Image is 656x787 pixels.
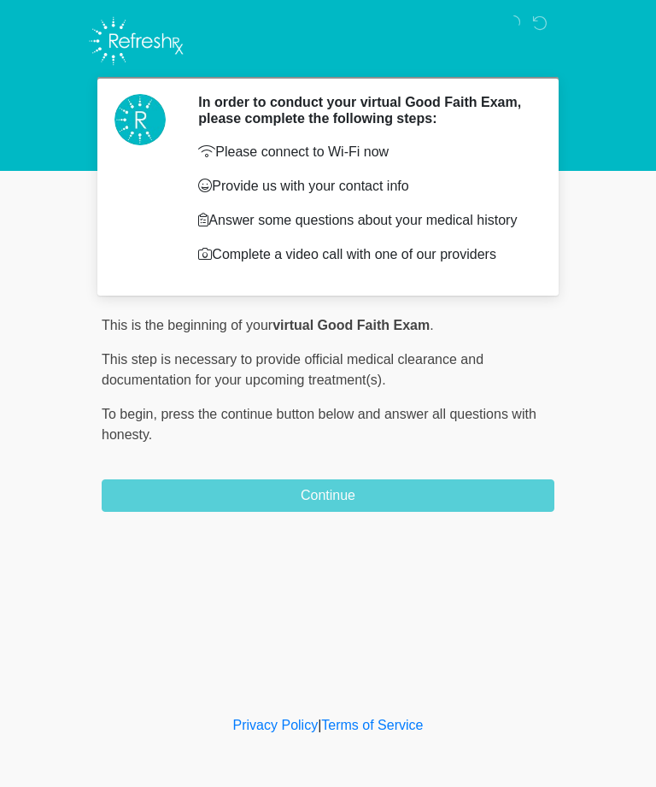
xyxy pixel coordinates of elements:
p: Provide us with your contact info [198,176,529,197]
p: Complete a video call with one of our providers [198,244,529,265]
span: To begin, [102,407,161,421]
strong: virtual Good Faith Exam [272,318,430,332]
button: Continue [102,479,554,512]
span: press the continue button below and answer all questions with honesty. [102,407,536,442]
h2: In order to conduct your virtual Good Faith Exam, please complete the following steps: [198,94,529,126]
span: . [430,318,433,332]
a: | [318,718,321,732]
img: Refresh RX Logo [85,13,188,69]
a: Terms of Service [321,718,423,732]
img: Agent Avatar [114,94,166,145]
p: Answer some questions about your medical history [198,210,529,231]
p: Please connect to Wi-Fi now [198,142,529,162]
span: This step is necessary to provide official medical clearance and documentation for your upcoming ... [102,352,483,387]
a: Privacy Policy [233,718,319,732]
span: This is the beginning of your [102,318,272,332]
